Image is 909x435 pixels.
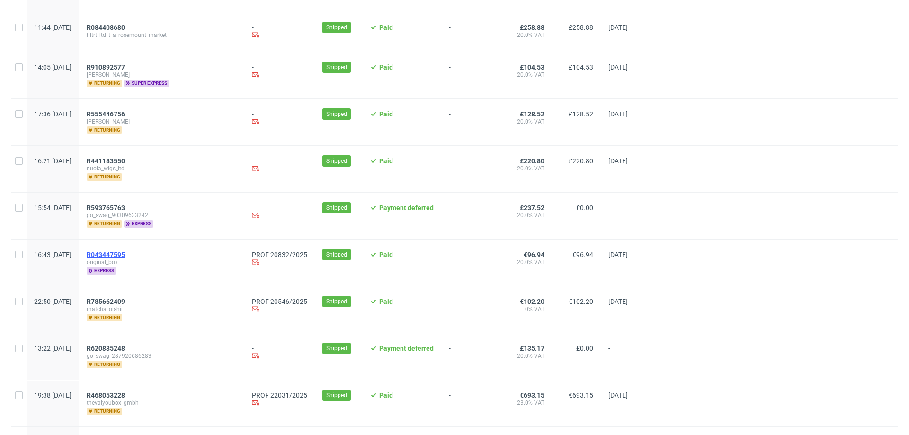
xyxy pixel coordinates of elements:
span: Shipped [326,23,347,32]
span: [DATE] [608,298,628,305]
div: - [252,24,307,40]
span: nuola_wigs_ltd [87,165,237,172]
span: 20.0% VAT [510,31,544,39]
span: €102.20 [569,298,593,305]
span: Shipped [326,391,347,399]
span: returning [87,80,122,87]
div: - [252,63,307,80]
span: £104.53 [520,63,544,71]
span: returning [87,408,122,415]
span: £104.53 [569,63,593,71]
span: hltrt_ltd_t_a_rosemount_market [87,31,237,39]
span: returning [87,361,122,368]
span: 11:44 [DATE] [34,24,71,31]
span: - [449,63,495,87]
span: Shipped [326,157,347,165]
span: thevalyoubox_gmbh [87,399,237,407]
span: - [449,345,495,368]
span: £128.52 [520,110,544,118]
span: 20.0% VAT [510,165,544,172]
span: 13:22 [DATE] [34,345,71,352]
span: Payment deferred [379,204,434,212]
span: go_swag_287920686283 [87,352,237,360]
span: returning [87,173,122,181]
span: £0.00 [576,345,593,352]
a: R441183550 [87,157,127,165]
span: £128.52 [569,110,593,118]
span: Shipped [326,204,347,212]
span: 16:43 [DATE] [34,251,71,258]
span: express [87,267,116,275]
span: Shipped [326,63,347,71]
a: R468053228 [87,391,127,399]
span: - [449,298,495,321]
span: Paid [379,298,393,305]
span: Paid [379,110,393,118]
span: 0% VAT [510,305,544,313]
span: go_swag_90309633242 [87,212,237,219]
span: €96.94 [572,251,593,258]
span: R620835248 [87,345,125,352]
span: €96.94 [524,251,544,258]
span: express [124,220,153,228]
span: 17:36 [DATE] [34,110,71,118]
span: £220.80 [569,157,593,165]
a: R043447595 [87,251,127,258]
a: R593765763 [87,204,127,212]
span: Shipped [326,297,347,306]
span: - [449,110,495,134]
span: original_box [87,258,237,266]
span: - [449,391,495,415]
span: £237.52 [520,204,544,212]
span: Paid [379,63,393,71]
span: [DATE] [608,24,628,31]
span: Paid [379,251,393,258]
div: - [252,204,307,221]
a: R910892577 [87,63,127,71]
span: £220.80 [520,157,544,165]
span: £258.88 [569,24,593,31]
span: R043447595 [87,251,125,258]
span: - [449,157,495,181]
span: returning [87,126,122,134]
span: 20.0% VAT [510,71,544,79]
span: [DATE] [608,251,628,258]
span: Shipped [326,344,347,353]
span: [PERSON_NAME] [87,118,237,125]
span: €693.15 [520,391,544,399]
span: [DATE] [608,391,628,399]
span: Paid [379,157,393,165]
span: 14:05 [DATE] [34,63,71,71]
span: 15:54 [DATE] [34,204,71,212]
span: - [449,204,495,228]
a: PROF 20832/2025 [252,251,307,258]
span: - [608,345,644,368]
span: £135.17 [520,345,544,352]
span: €693.15 [569,391,593,399]
span: [DATE] [608,157,628,165]
span: super express [124,80,169,87]
span: - [449,251,495,275]
span: 19:38 [DATE] [34,391,71,399]
span: returning [87,220,122,228]
span: €102.20 [520,298,544,305]
span: matcha_oishii [87,305,237,313]
span: Paid [379,24,393,31]
span: 22:50 [DATE] [34,298,71,305]
span: 20.0% VAT [510,212,544,219]
div: - [252,110,307,127]
span: 23.0% VAT [510,399,544,407]
span: 20.0% VAT [510,118,544,125]
span: [PERSON_NAME] [87,71,237,79]
span: - [608,204,644,228]
span: R084408680 [87,24,125,31]
a: R620835248 [87,345,127,352]
a: R555446756 [87,110,127,118]
span: Paid [379,391,393,399]
span: R910892577 [87,63,125,71]
span: [DATE] [608,110,628,118]
span: R468053228 [87,391,125,399]
span: [DATE] [608,63,628,71]
span: R785662409 [87,298,125,305]
div: - [252,345,307,361]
